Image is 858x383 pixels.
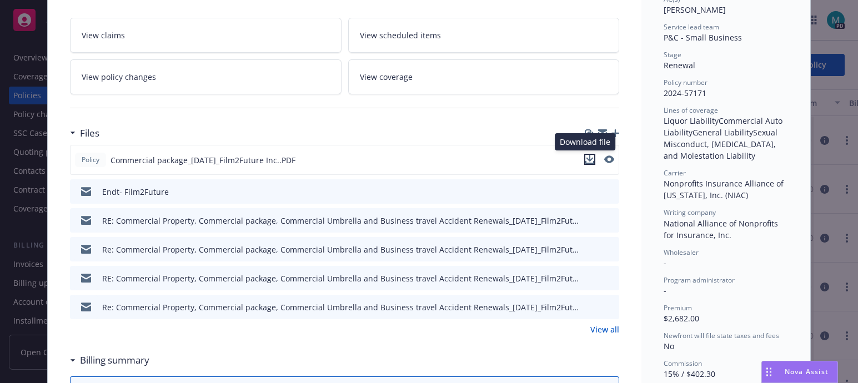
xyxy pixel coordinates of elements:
span: Newfront will file state taxes and fees [664,331,779,340]
span: Commission [664,359,702,368]
span: Renewal [664,60,695,70]
div: RE: Commercial Property, Commercial package, Commercial Umbrella and Business travel Accident Ren... [102,273,583,284]
h3: Billing summary [80,353,149,367]
div: Billing summary [70,353,149,367]
button: download file [584,154,595,165]
span: Lines of coverage [664,105,718,115]
div: Re: Commercial Property, Commercial package, Commercial Umbrella and Business travel Accident Ren... [102,244,583,255]
span: - [664,285,666,296]
span: Stage [664,50,681,59]
button: download file [587,215,596,226]
span: Wholesaler [664,248,699,257]
span: [PERSON_NAME] [664,4,726,15]
span: Commercial package_[DATE]_Film2Future Inc..PDF [111,154,295,166]
span: $2,682.00 [664,313,699,324]
span: Writing company [664,208,716,217]
span: - [664,258,666,268]
div: Download file [555,133,615,150]
span: 15% / $402.30 [664,369,715,379]
div: RE: Commercial Property, Commercial package, Commercial Umbrella and Business travel Accident Ren... [102,215,583,226]
span: Program administrator [664,275,735,285]
span: General Liability [693,127,753,138]
button: preview file [605,273,615,284]
div: Drag to move [762,361,776,382]
button: preview file [605,186,615,198]
span: View claims [82,29,125,41]
span: Liquor Liability [664,115,719,126]
span: Nonprofits Insurance Alliance of [US_STATE], Inc. (NIAC) [664,178,786,200]
span: View coverage [360,71,413,83]
span: View policy changes [82,71,156,83]
button: preview file [604,155,614,163]
span: Premium [664,303,692,313]
button: download file [587,273,596,284]
button: download file [587,186,596,198]
button: preview file [604,154,614,167]
a: View coverage [348,59,620,94]
div: Files [70,126,99,140]
span: Nova Assist [785,367,829,376]
span: View scheduled items [360,29,441,41]
a: View scheduled items [348,18,620,53]
a: View claims [70,18,342,53]
button: download file [587,244,596,255]
span: Policy number [664,78,708,87]
h3: Files [80,126,99,140]
span: Sexual Misconduct, [MEDICAL_DATA], and Molestation Liability [664,127,780,161]
button: preview file [605,301,615,313]
div: Endt- Film2Future [102,186,169,198]
div: Re: Commercial Property, Commercial package, Commercial Umbrella and Business travel Accident Ren... [102,301,583,313]
span: Commercial Auto Liability [664,115,785,138]
button: Nova Assist [761,361,838,383]
span: Service lead team [664,22,719,32]
button: download file [587,301,596,313]
span: Policy [79,155,102,165]
button: download file [584,154,595,167]
span: 2024-57171 [664,88,706,98]
a: View all [590,324,619,335]
span: P&C - Small Business [664,32,742,43]
span: Carrier [664,168,686,178]
span: No [664,341,674,351]
a: View policy changes [70,59,342,94]
button: preview file [605,215,615,226]
span: National Alliance of Nonprofits for Insurance, Inc. [664,218,780,240]
button: preview file [605,244,615,255]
